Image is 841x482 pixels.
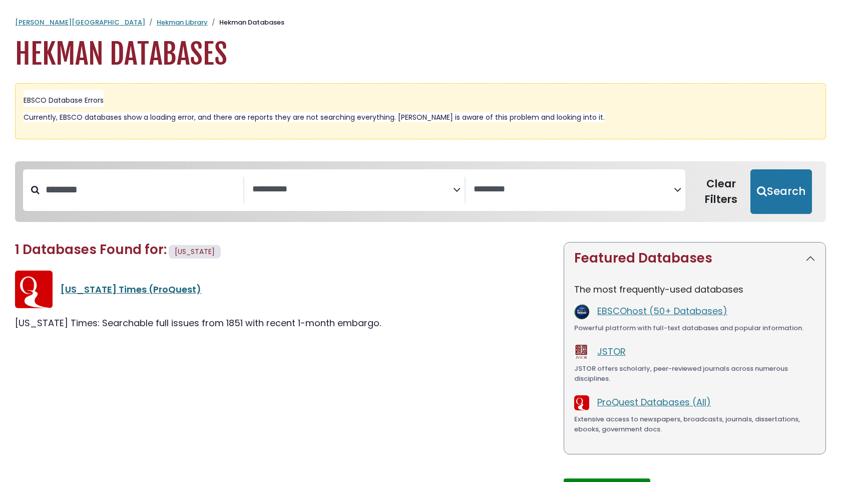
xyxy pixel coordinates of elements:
a: [PERSON_NAME][GEOGRAPHIC_DATA] [15,18,145,27]
a: ProQuest Databases (All) [597,396,711,408]
a: [US_STATE] Times (ProQuest) [61,283,201,296]
a: JSTOR [597,345,626,358]
div: [US_STATE] Times: Searchable full issues from 1851 with recent 1-month embargo. [15,316,552,330]
div: Powerful platform with full-text databases and popular information. [574,323,815,333]
span: [US_STATE] [175,247,215,257]
input: Search database by title or keyword [40,181,243,198]
a: Hekman Library [157,18,208,27]
li: Hekman Databases [208,18,284,28]
div: Extensive access to newspapers, broadcasts, journals, dissertations, ebooks, government docs. [574,414,815,434]
h1: Hekman Databases [15,38,826,71]
button: Featured Databases [564,243,825,274]
nav: breadcrumb [15,18,826,28]
span: 1 Databases Found for: [15,240,167,259]
button: Submit for Search Results [750,169,812,214]
span: Currently, EBSCO databases show a loading error, and there are reports they are not searching eve... [24,112,605,122]
textarea: Search [474,184,674,195]
p: The most frequently-used databases [574,283,815,296]
span: EBSCO Database Errors [24,95,104,105]
textarea: Search [252,184,453,195]
nav: Search filters [15,161,826,222]
button: Clear Filters [691,169,750,214]
div: JSTOR offers scholarly, peer-reviewed journals across numerous disciplines. [574,364,815,383]
a: EBSCOhost (50+ Databases) [597,305,727,317]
